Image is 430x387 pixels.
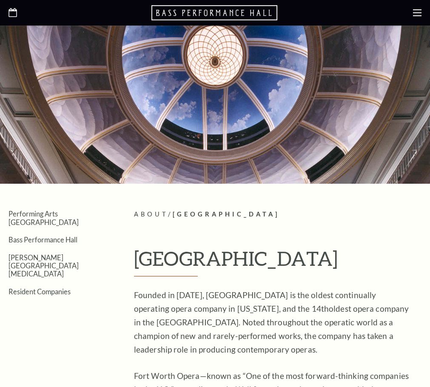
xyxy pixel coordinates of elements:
span: [GEOGRAPHIC_DATA] [173,211,279,218]
h1: [GEOGRAPHIC_DATA] [134,248,421,276]
sup: th [321,304,329,313]
p: / [134,209,421,220]
span: About [134,211,168,218]
a: Performing Arts [GEOGRAPHIC_DATA] [9,210,79,226]
a: Resident Companies [9,287,71,296]
a: Bass Performance Hall [9,236,77,244]
p: Founded in [DATE], [GEOGRAPHIC_DATA] is the oldest continually operating opera company in [US_STA... [134,288,410,356]
a: [PERSON_NAME][GEOGRAPHIC_DATA][MEDICAL_DATA] [9,253,79,278]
